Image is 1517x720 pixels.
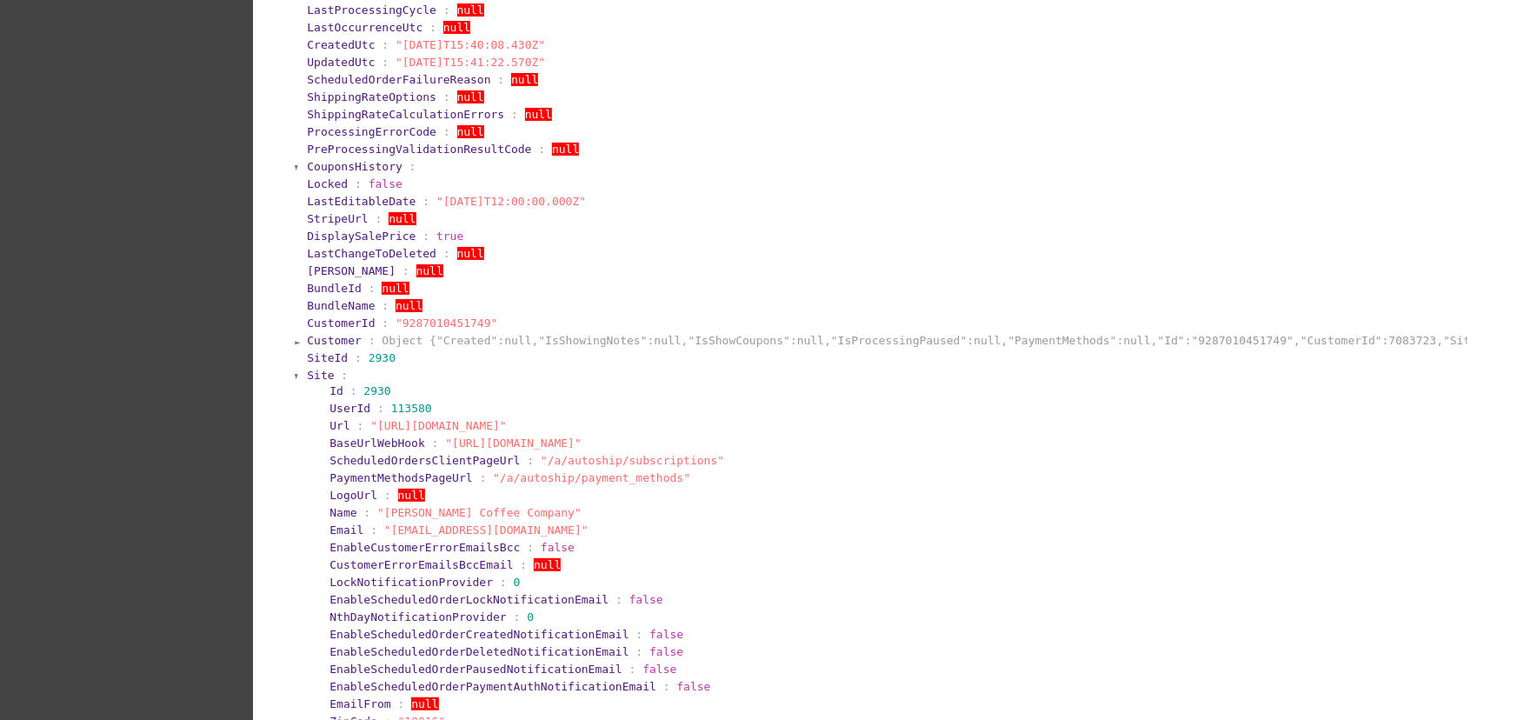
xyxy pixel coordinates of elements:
[329,384,343,397] span: Id
[445,437,582,450] span: "[URL][DOMAIN_NAME]"
[307,160,403,173] span: CouponsHistory
[307,282,362,295] span: BundleId
[615,593,622,606] span: :
[382,299,389,312] span: :
[329,541,520,554] span: EnableCustomerErrorEmailsBcc
[541,454,724,467] span: "/a/autoship/subscriptions"
[396,56,545,69] span: "[DATE]T15:41:22.570Z"
[398,697,405,710] span: :
[642,663,676,676] span: false
[307,3,436,17] span: LastProcessingCycle
[307,334,362,347] span: Customer
[384,489,391,502] span: :
[525,108,552,121] span: null
[350,384,357,397] span: :
[369,177,403,190] span: false
[307,143,531,156] span: PreProcessingValidationResultCode
[500,576,507,589] span: :
[307,195,416,208] span: LastEditableDate
[307,351,348,364] span: SiteId
[369,351,396,364] span: 2930
[493,471,690,484] span: "/a/autoship/payment_methods"
[629,593,663,606] span: false
[363,384,390,397] span: 2930
[480,471,487,484] span: :
[457,125,484,138] span: null
[527,610,534,623] span: 0
[443,247,450,260] span: :
[403,264,409,277] span: :
[307,56,375,69] span: UpdatedUtc
[552,143,579,156] span: null
[511,108,518,121] span: :
[382,317,389,330] span: :
[443,21,470,34] span: null
[307,230,416,243] span: DisplaySalePrice
[329,437,425,450] span: BaseUrlWebHook
[357,419,364,432] span: :
[497,73,504,86] span: :
[307,212,368,225] span: StripeUrl
[307,108,504,121] span: ShippingRateCalculationErrors
[396,38,545,51] span: "[DATE]T15:40:08.430Z"
[520,558,527,571] span: :
[329,489,377,502] span: LogoUrl
[534,558,561,571] span: null
[391,402,432,415] span: 113580
[363,506,370,519] span: :
[329,628,629,641] span: EnableScheduledOrderCreatedNotificationEmail
[307,73,490,86] span: ScheduledOrderFailureReason
[329,576,493,589] span: LockNotificationProvider
[436,195,586,208] span: "[DATE]T12:00:00.000Z"
[636,645,643,658] span: :
[377,402,384,415] span: :
[411,697,438,710] span: null
[382,56,389,69] span: :
[629,663,636,676] span: :
[443,125,450,138] span: :
[527,541,534,554] span: :
[377,506,582,519] span: "[PERSON_NAME] Coffee Company"
[370,419,507,432] span: "[URL][DOMAIN_NAME]"
[329,419,349,432] span: Url
[307,125,436,138] span: ProcessingErrorCode
[370,523,377,537] span: :
[329,523,363,537] span: Email
[457,90,484,103] span: null
[416,264,443,277] span: null
[307,177,348,190] span: Locked
[382,282,409,295] span: null
[376,212,383,225] span: :
[355,177,362,190] span: :
[329,697,390,710] span: EmailFrom
[636,628,643,641] span: :
[329,471,472,484] span: PaymentMethodsPageUrl
[329,454,520,467] span: ScheduledOrdersClientPageUrl
[384,523,589,537] span: "[EMAIL_ADDRESS][DOMAIN_NAME]"
[538,143,545,156] span: :
[355,351,362,364] span: :
[307,90,436,103] span: ShippingRateOptions
[382,38,389,51] span: :
[396,317,497,330] span: "9287010451749"
[329,593,609,606] span: EnableScheduledOrderLockNotificationEmail
[422,230,429,243] span: :
[307,317,375,330] span: CustomerId
[677,680,711,693] span: false
[422,195,429,208] span: :
[429,21,436,34] span: :
[511,73,538,86] span: null
[432,437,439,450] span: :
[307,38,375,51] span: CreatedUtc
[409,160,416,173] span: :
[443,3,450,17] span: :
[369,334,376,347] span: :
[436,230,463,243] span: true
[307,264,396,277] span: [PERSON_NAME]
[307,247,436,260] span: LastChangeToDeleted
[329,506,356,519] span: Name
[514,576,521,589] span: 0
[389,212,416,225] span: null
[649,645,683,658] span: false
[329,558,513,571] span: CustomerErrorEmailsBccEmail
